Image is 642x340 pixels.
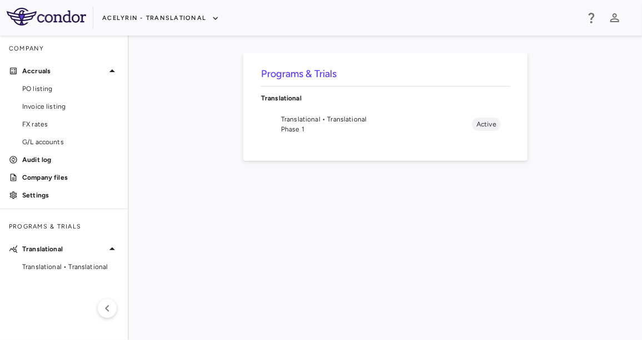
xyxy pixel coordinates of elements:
img: logo-full-SnFGN8VE.png [7,8,86,26]
p: Translational [261,93,510,103]
div: Translational [261,87,510,110]
li: Translational • TranslationalPhase 1Active [261,110,510,139]
span: Translational • Translational [22,262,119,272]
span: Translational • Translational [281,114,472,124]
p: Translational [22,244,106,254]
button: Acelyrin - Translational [102,9,219,27]
span: Invoice listing [22,102,119,111]
span: Phase 1 [281,124,472,134]
span: G/L accounts [22,137,119,147]
h6: Programs & Trials [261,67,510,82]
span: FX rates [22,119,119,129]
p: Accruals [22,66,106,76]
p: Settings [22,190,119,200]
p: Company files [22,172,119,182]
span: Active [472,119,501,129]
span: PO listing [22,84,119,94]
p: Audit log [22,155,119,165]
